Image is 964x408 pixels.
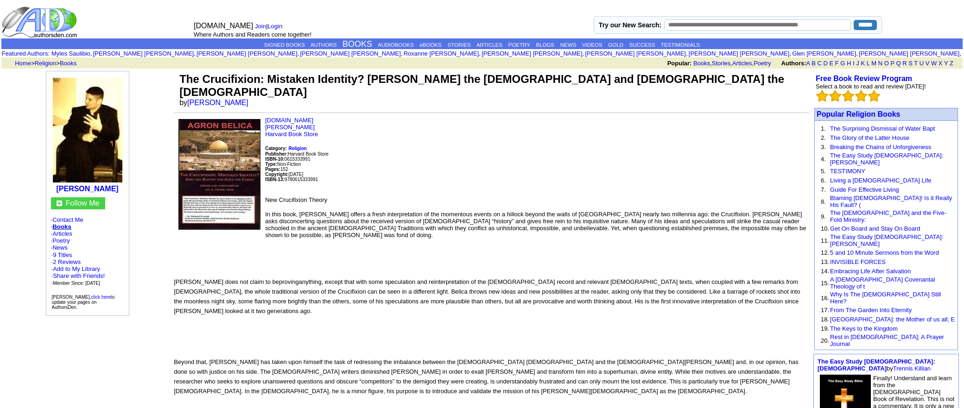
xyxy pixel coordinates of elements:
[289,172,303,177] font: [DATE]
[830,307,912,314] a: From The Garden Into Eternity
[52,230,72,237] a: Articles
[821,198,826,205] font: 8.
[893,365,931,372] a: Trennis Killian
[51,251,105,286] font: · ·
[52,295,115,310] font: [PERSON_NAME], to update your pages on AuthorsDen.
[842,90,854,102] img: bigemptystars.png
[818,358,935,372] a: The Easy Study [DEMOGRAPHIC_DATA]: [DEMOGRAPHIC_DATA]
[667,60,692,67] b: Popular:
[174,277,809,326] p: [PERSON_NAME] does not claim to be anything, except that with some speculation and reinterpretati...
[585,50,685,57] a: [PERSON_NAME] [PERSON_NAME]
[830,225,920,232] a: Get On Board and Stay On Board
[861,60,865,67] a: K
[821,186,826,193] font: 7.
[265,117,313,124] a: [DOMAIN_NAME]
[197,50,297,57] a: [PERSON_NAME] [PERSON_NAME]
[871,60,876,67] a: M
[689,50,789,57] a: [PERSON_NAME] [PERSON_NAME]
[265,124,315,131] a: [PERSON_NAME]
[2,50,48,57] a: Featured Authors
[265,162,301,167] font: Non-Fiction
[830,152,943,166] a: The Easy Study [DEMOGRAPHIC_DATA]: [PERSON_NAME]
[830,325,898,332] a: The Keys to the Kingdom
[830,268,911,275] a: Embracing Life After Salvation
[829,60,833,67] a: E
[821,258,829,265] font: 13.
[908,60,913,67] a: S
[712,60,730,67] a: Stories
[265,167,288,172] font: 152
[56,185,118,193] a: [PERSON_NAME]
[265,196,327,203] font: New Crucifixion Theory
[821,213,826,220] font: 9.
[830,125,935,132] a: The Surprising Dismissal of Water Bapt
[830,291,941,305] a: Why Is The [DEMOGRAPHIC_DATA] Still Here?
[447,42,470,48] a: STORIES
[961,51,962,56] font: i
[847,60,851,67] a: H
[830,177,931,184] a: Living a [DEMOGRAPHIC_DATA] Life
[378,42,413,48] a: AUDIOBOOKS
[859,50,959,57] a: [PERSON_NAME] [PERSON_NAME]
[265,157,310,162] font: 0615333991
[179,73,784,98] font: The Crucifixion: Mistaken Identity? [PERSON_NAME] the [DEMOGRAPHIC_DATA] and [DEMOGRAPHIC_DATA] t...
[816,75,912,82] b: Free Book Review Program
[174,357,809,406] p: Beyond that, [PERSON_NAME] has taken upon himself the task of redressing the imbalance between th...
[890,60,894,67] a: P
[52,216,83,223] a: Contact Me
[791,51,792,56] font: i
[792,50,856,57] a: Glen [PERSON_NAME]
[667,60,962,67] font: , , ,
[404,50,479,57] a: Roxanne [PERSON_NAME]
[830,186,899,193] a: Guide For Effective Living
[279,278,299,285] span: proving
[821,280,829,287] font: 15.
[179,99,254,107] font: by
[66,199,100,207] font: Follow Me
[629,42,655,48] a: SUCCESS
[508,42,530,48] a: POETRY
[52,244,68,251] a: News
[481,51,482,56] font: i
[830,134,909,141] a: The Glory of the Latter House
[51,50,90,57] a: Myles Saulibio
[812,60,816,67] a: B
[821,337,829,344] font: 20.
[855,90,867,102] img: bigemptystars.png
[867,60,870,67] a: L
[926,60,930,67] a: V
[265,177,318,182] font: 9780615333991
[53,78,122,182] img: 74931.jpg
[821,325,829,332] font: 19.
[830,258,886,265] a: INVISIBLE FORCES
[830,168,865,175] a: TESTIMONY
[821,225,829,232] font: 10.
[187,99,248,107] a: [PERSON_NAME]
[830,333,944,347] a: Rest in [DEMOGRAPHIC_DATA]; A Prayer Journal
[93,50,194,57] a: [PERSON_NAME] [PERSON_NAME]
[265,157,285,162] b: ISBN-10:
[853,60,855,67] a: I
[821,268,829,275] font: 14.
[821,156,826,163] font: 4.
[688,51,689,56] font: i
[52,223,71,230] a: Books
[821,295,829,301] font: 16.
[536,42,554,48] a: BLOGS
[53,258,81,265] a: 2 Reviews
[255,23,285,30] font: |
[265,177,285,182] b: ISBN-13:
[830,249,939,256] a: 5 and 10 Minute Sermons from the Word
[840,60,845,67] a: G
[830,209,946,223] a: The [DEMOGRAPHIC_DATA] and the Five-Fold Ministry:
[816,83,926,90] font: Select a book to read and review [DATE]!
[754,60,771,67] a: Poetry
[194,22,253,30] font: [DOMAIN_NAME]
[52,237,70,244] a: Poetry
[914,60,918,67] a: T
[476,42,502,48] a: ARTICLES
[255,23,266,30] a: Join
[817,60,821,67] a: C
